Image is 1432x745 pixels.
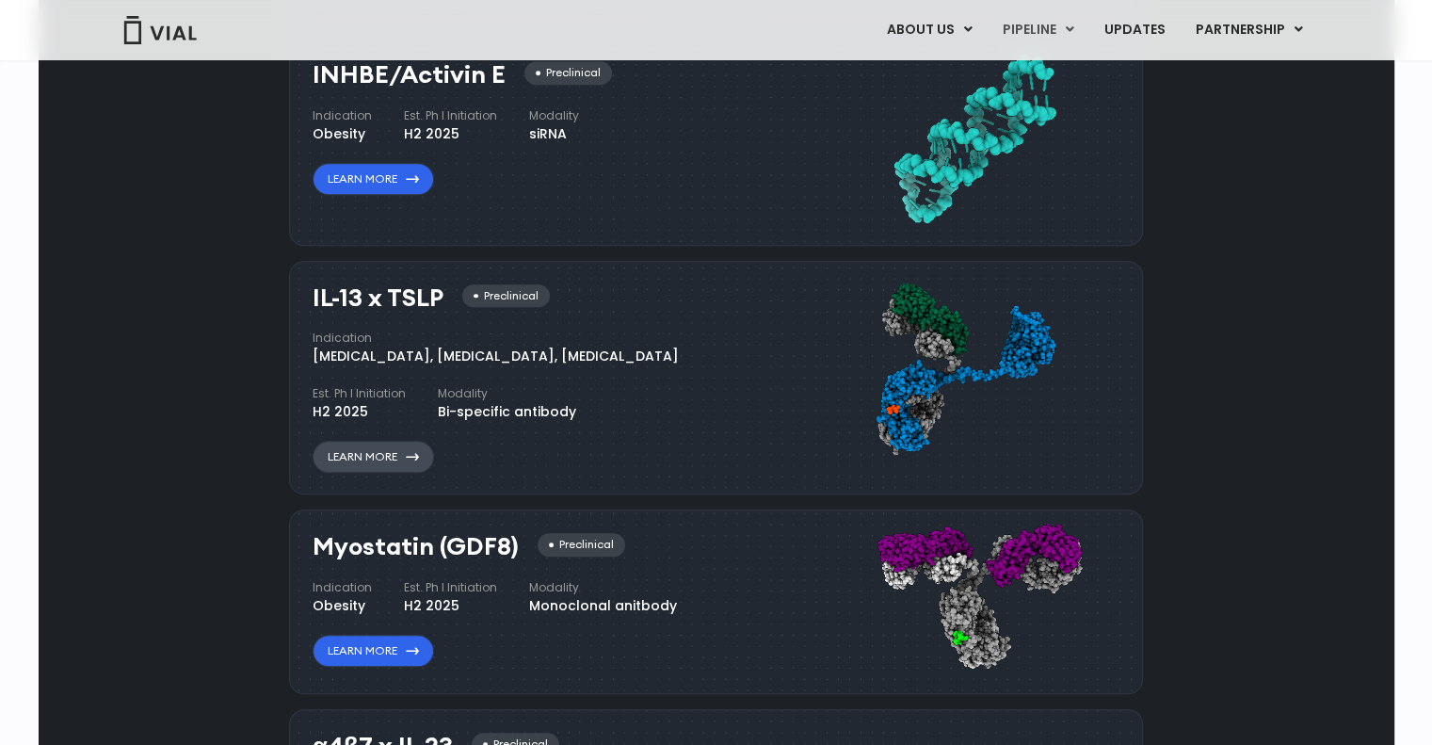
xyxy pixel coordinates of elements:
div: Bi-specific antibody [438,402,576,422]
div: Preclinical [538,533,625,557]
h4: Est. Ph I Initiation [313,385,406,402]
h4: Modality [529,579,677,596]
h4: Indication [313,107,372,124]
div: Preclinical [462,284,550,308]
div: Obesity [313,596,372,616]
div: H2 2025 [404,596,497,616]
h4: Indication [313,330,679,347]
div: Preclinical [524,61,612,85]
h4: Modality [438,385,576,402]
div: siRNA [529,124,579,144]
h3: Myostatin (GDF8) [313,533,519,560]
div: H2 2025 [313,402,406,422]
div: H2 2025 [404,124,497,144]
a: UPDATES [1088,14,1179,46]
h4: Indication [313,579,372,596]
a: PIPELINEMenu Toggle [987,14,1087,46]
div: Monoclonal anitbody [529,596,677,616]
h3: IL-13 x TSLP [313,284,443,312]
div: Obesity [313,124,372,144]
a: Learn More [313,635,434,667]
img: Vial Logo [122,16,198,44]
h4: Est. Ph I Initiation [404,579,497,596]
a: PARTNERSHIPMenu Toggle [1180,14,1317,46]
h4: Est. Ph I Initiation [404,107,497,124]
a: Learn More [313,441,434,473]
a: ABOUT USMenu Toggle [871,14,986,46]
h4: Modality [529,107,579,124]
a: Learn More [313,163,434,195]
h3: INHBE/Activin E [313,61,506,89]
div: [MEDICAL_DATA], [MEDICAL_DATA], [MEDICAL_DATA] [313,347,679,366]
